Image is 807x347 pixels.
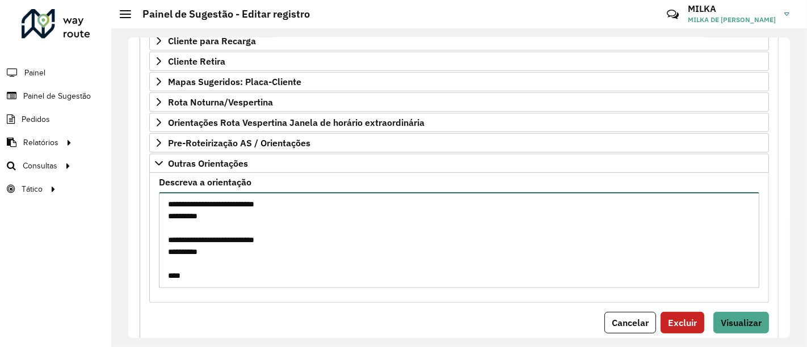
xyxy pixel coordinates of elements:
button: Visualizar [713,312,769,333]
button: Excluir [661,312,704,333]
a: Cliente para Recarga [149,31,769,50]
a: Contato Rápido [661,2,685,27]
h2: Painel de Sugestão - Editar registro [131,8,310,20]
span: Cancelar [612,317,649,328]
span: Rota Noturna/Vespertina [168,98,273,107]
a: Orientações Rota Vespertina Janela de horário extraordinária [149,113,769,132]
span: Excluir [668,317,697,328]
span: Relatórios [23,137,58,149]
div: Outras Orientações [149,173,769,303]
span: Visualizar [721,317,762,328]
span: Pedidos [22,113,50,125]
a: Outras Orientações [149,154,769,173]
span: Consultas [23,160,57,172]
span: Outras Orientações [168,159,248,168]
button: Cancelar [604,312,656,333]
span: Pre-Roteirização AS / Orientações [168,138,310,147]
a: Rota Noturna/Vespertina [149,92,769,112]
a: Pre-Roteirização AS / Orientações [149,133,769,153]
span: Orientações Rota Vespertina Janela de horário extraordinária [168,118,424,127]
label: Descreva a orientação [159,175,251,189]
span: Mapas Sugeridos: Placa-Cliente [168,77,301,86]
a: Cliente Retira [149,52,769,71]
a: Mapas Sugeridos: Placa-Cliente [149,72,769,91]
span: Painel de Sugestão [23,90,91,102]
span: Cliente para Recarga [168,36,256,45]
h3: MILKA [688,3,776,14]
span: Painel [24,67,45,79]
span: MILKA DE [PERSON_NAME] [688,15,776,25]
span: Tático [22,183,43,195]
span: Cliente Retira [168,57,225,66]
